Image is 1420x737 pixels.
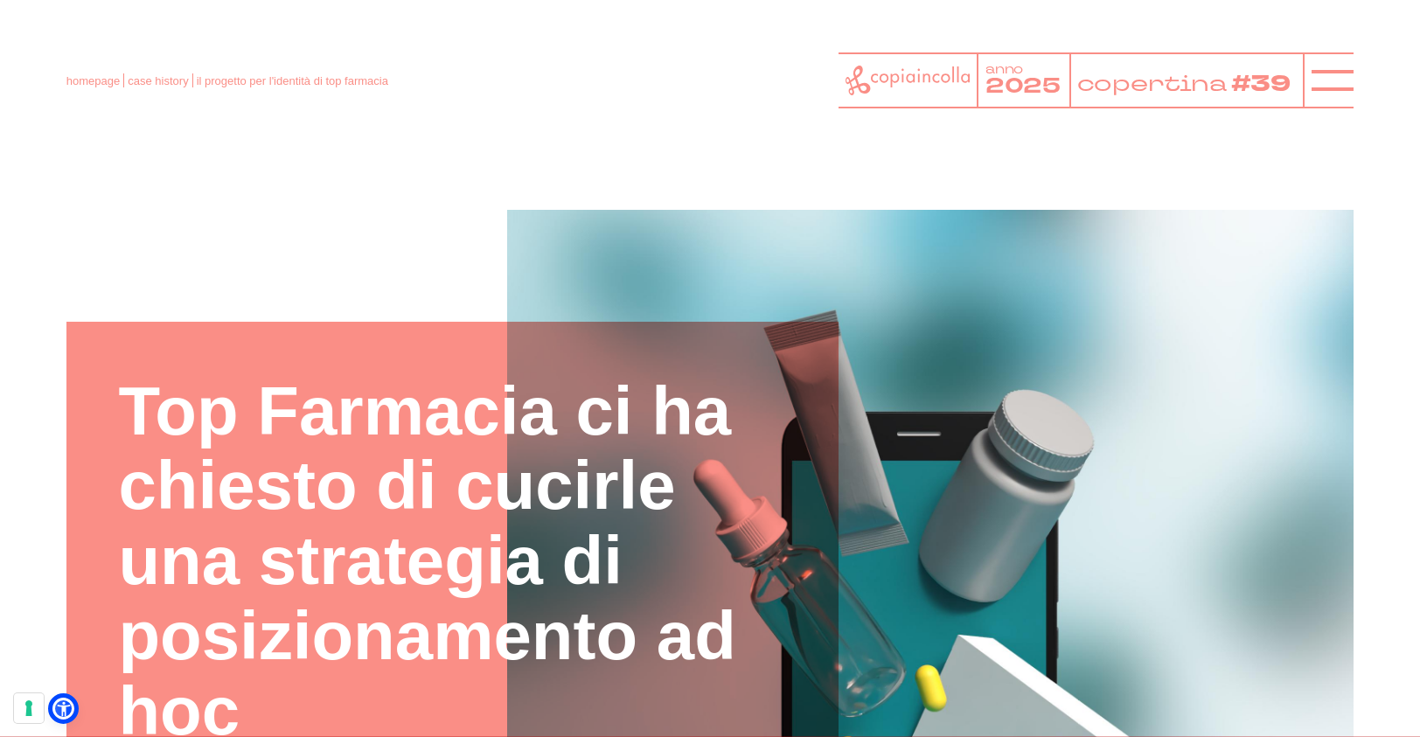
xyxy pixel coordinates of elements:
[1234,68,1295,101] tspan: #39
[14,693,44,723] button: Le tue preferenze relative al consenso per le tecnologie di tracciamento
[1076,69,1229,99] tspan: copertina
[66,74,120,87] a: homepage
[52,698,74,720] a: Open Accessibility Menu
[985,73,1061,101] tspan: 2025
[197,74,388,87] span: il progetto per l'identità di top farmacia
[985,61,1023,77] tspan: anno
[128,74,188,87] a: case history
